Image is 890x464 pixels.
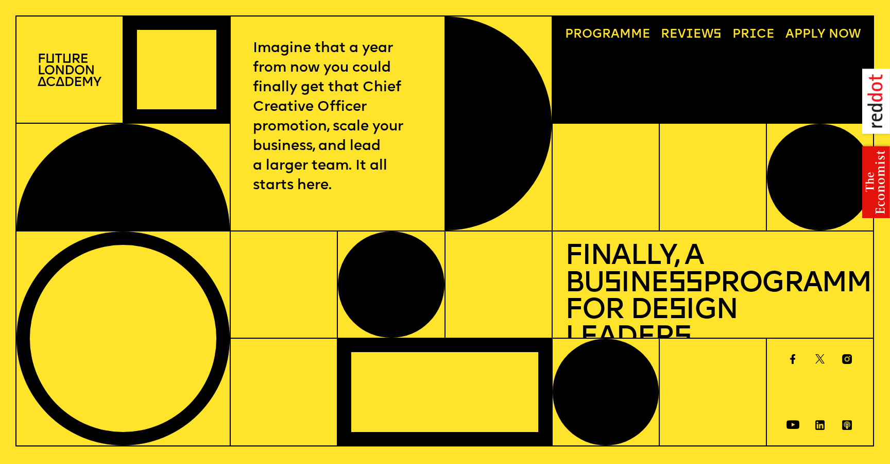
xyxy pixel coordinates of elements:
[559,23,657,47] a: Programme
[669,297,686,325] span: s
[779,23,867,47] a: Apply now
[674,324,691,353] span: s
[253,39,422,195] p: Imagine that a year from now you could finally get that Chief Creative Officer promotion, scale y...
[604,270,621,299] span: s
[565,244,861,352] h1: Finally, a Bu ine Programme for De ign Leader
[655,23,728,47] a: Reviews
[726,23,781,47] a: Price
[611,28,620,41] span: a
[668,270,702,299] span: ss
[785,28,794,41] span: A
